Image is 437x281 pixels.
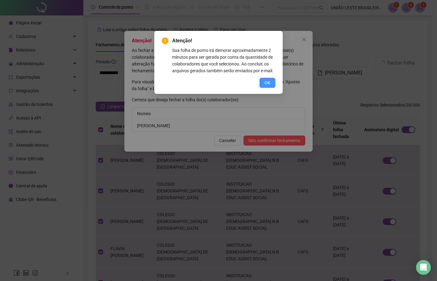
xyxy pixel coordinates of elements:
[416,260,431,275] div: Open Intercom Messenger
[162,37,169,44] span: exclamation-circle
[264,79,270,86] span: OK
[172,37,275,44] span: Atenção!
[260,78,275,88] button: OK
[172,47,275,74] div: Sua folha de ponto irá demorar aproximadamente 2 minutos para ser gerada por conta da quantidade ...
